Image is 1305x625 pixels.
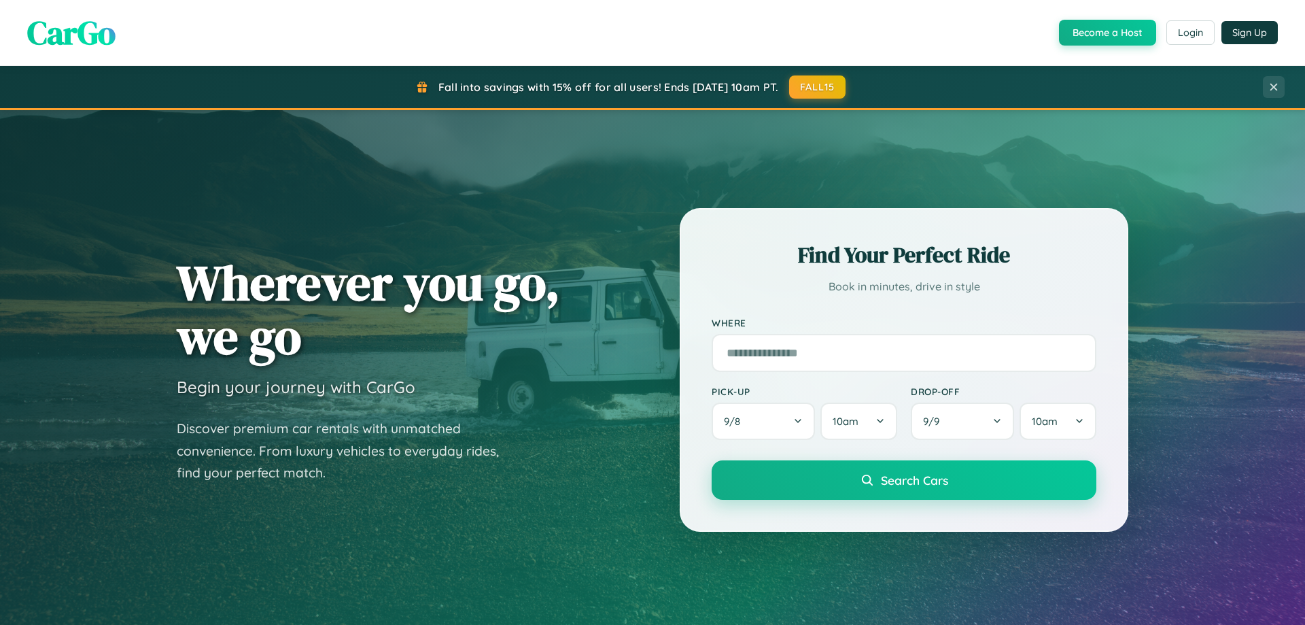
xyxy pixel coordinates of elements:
[712,460,1096,500] button: Search Cars
[1221,21,1278,44] button: Sign Up
[27,10,116,55] span: CarGo
[1059,20,1156,46] button: Become a Host
[177,418,517,484] p: Discover premium car rentals with unmatched convenience. From luxury vehicles to everyday rides, ...
[1020,403,1096,440] button: 10am
[177,377,415,397] h3: Begin your journey with CarGo
[712,240,1096,270] h2: Find Your Perfect Ride
[724,415,747,428] span: 9 / 8
[712,403,815,440] button: 9/8
[177,256,560,363] h1: Wherever you go, we go
[789,75,846,99] button: FALL15
[833,415,858,428] span: 10am
[820,403,897,440] button: 10am
[881,473,948,488] span: Search Cars
[712,317,1096,328] label: Where
[911,403,1014,440] button: 9/9
[712,386,897,397] label: Pick-up
[1166,20,1215,45] button: Login
[1032,415,1058,428] span: 10am
[712,277,1096,297] p: Book in minutes, drive in style
[911,386,1096,397] label: Drop-off
[923,415,946,428] span: 9 / 9
[438,80,779,94] span: Fall into savings with 15% off for all users! Ends [DATE] 10am PT.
